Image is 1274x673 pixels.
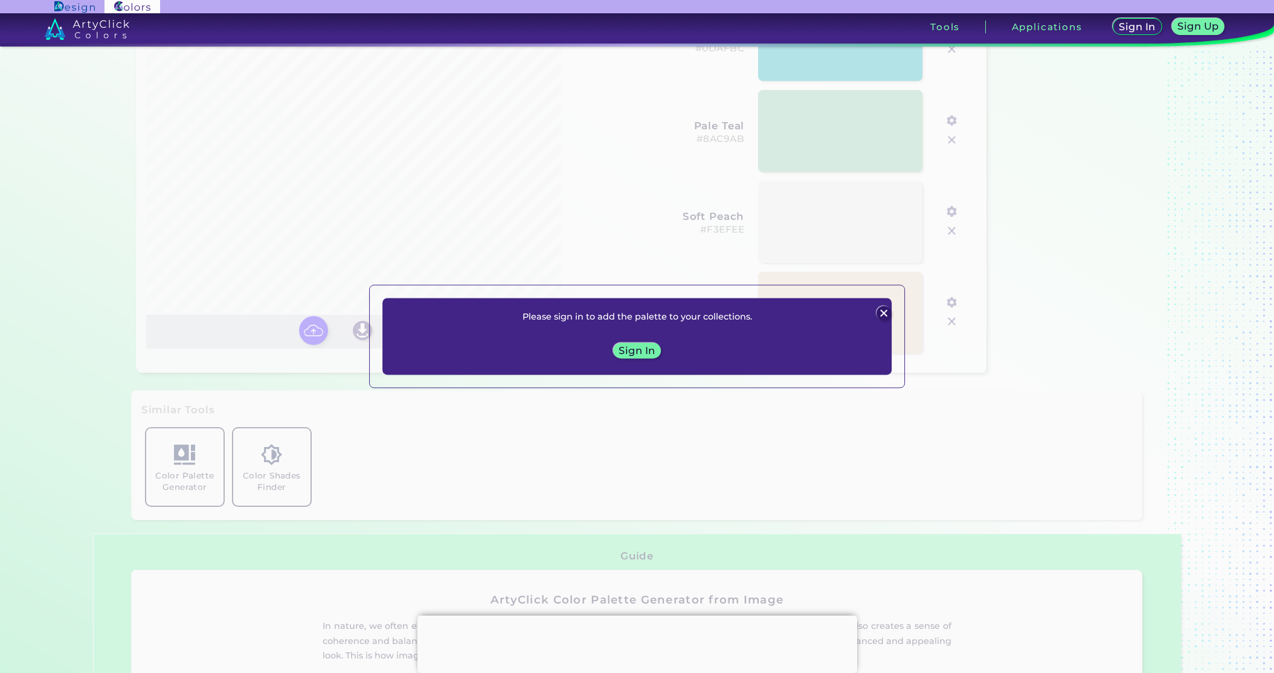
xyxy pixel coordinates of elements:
h5: Sign Up [1180,22,1217,31]
img: ArtyClick Design logo [54,1,95,13]
iframe: Advertisement [417,616,857,670]
img: icon_close_white.svg [877,306,891,320]
a: Sign In [616,344,659,358]
h3: Applications [1012,22,1083,31]
h5: Sign In [620,346,653,355]
p: Please sign in to add the palette to your collections. [523,310,752,324]
a: Sign In [1115,19,1160,34]
a: Sign Up [1174,19,1222,34]
h3: Tools [930,22,960,31]
img: logo_artyclick_colors_white.svg [45,18,130,40]
h5: Sign In [1121,22,1153,31]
